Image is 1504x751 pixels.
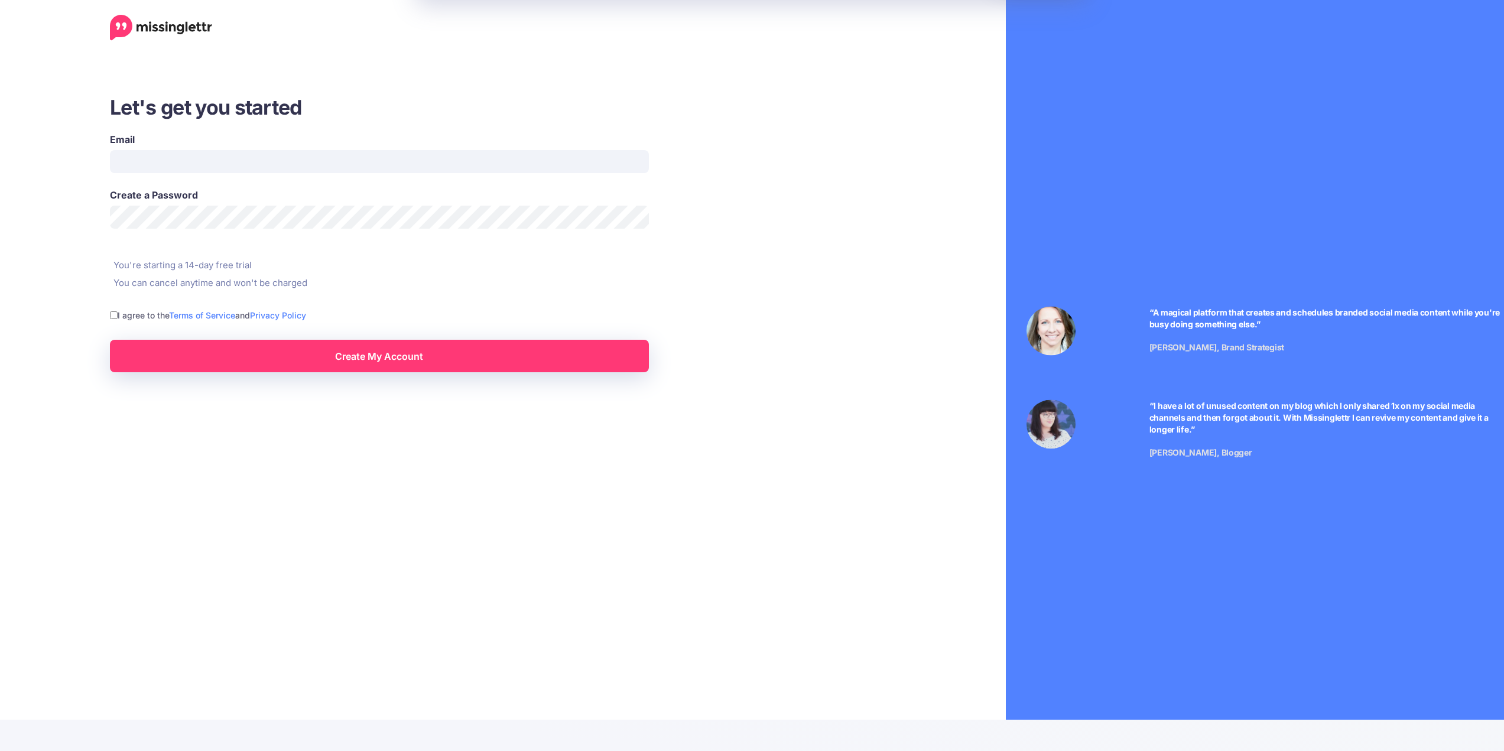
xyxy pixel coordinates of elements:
a: Privacy Policy [250,310,306,320]
h3: Let's get you started [110,94,760,121]
label: I agree to the and [118,308,306,322]
img: Testimonial by Jeniffer Kosche [1027,399,1076,448]
a: Terms of Service [169,310,235,320]
span: [PERSON_NAME], Brand Strategist [1149,342,1284,352]
label: Email [110,132,649,147]
a: Home [110,15,212,41]
img: Testimonial by Laura Stanik [1027,306,1076,355]
a: Create My Account [110,340,649,372]
p: “A magical platform that creates and schedules branded social media content while you're busy doi... [1149,306,1500,330]
li: You can cancel anytime and won't be charged [110,276,760,290]
p: “I have a lot of unused content on my blog which I only shared 1x on my social media channels and... [1149,399,1500,435]
li: You're starting a 14-day free trial [110,258,760,272]
label: Create a Password [110,188,649,202]
span: [PERSON_NAME], Blogger [1149,447,1252,457]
